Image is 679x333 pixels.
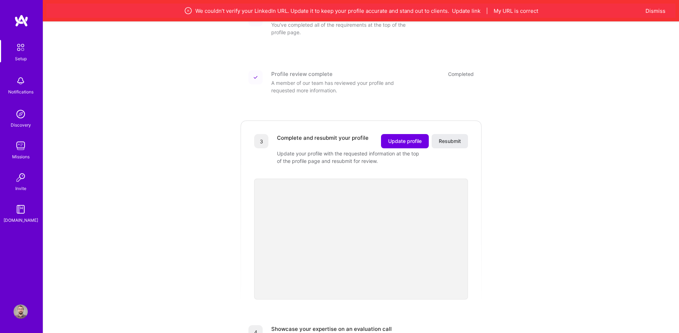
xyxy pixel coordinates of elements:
button: My URL is correct [494,7,538,15]
span: Update profile [388,138,422,145]
img: logo [14,14,29,27]
div: You've completed all of the requirements at the top of the profile page. [271,21,414,36]
button: Update link [452,7,480,15]
div: Setup [15,55,27,62]
img: discovery [14,107,28,121]
button: Dismiss [645,7,665,15]
div: A member of our team has reviewed your profile and requested more information. [271,79,414,94]
div: 3 [254,134,268,148]
img: teamwork [14,139,28,153]
img: bell [14,74,28,88]
img: guide book [14,202,28,216]
div: Discovery [11,121,31,129]
img: Completed [253,75,258,80]
div: Update your profile with the requested information at the top of the profile page and resubmit fo... [277,150,420,165]
div: Complete and resubmit your profile [277,134,369,148]
div: We couldn’t verify your LinkedIn URL. Update it to keep your profile accurate and stand out to cl... [80,6,642,15]
div: Showcase your expertise on an evaluation call [271,325,392,333]
span: | [486,7,488,15]
img: setup [13,40,28,55]
div: Completed [448,70,474,78]
div: Profile review complete [271,70,333,78]
span: Resubmit [439,138,461,145]
img: Invite [14,170,28,185]
img: User Avatar [14,304,28,319]
div: Invite [15,185,26,192]
div: [DOMAIN_NAME] [4,216,38,224]
div: Missions [12,153,30,160]
iframe: video [254,179,468,299]
div: Notifications [8,88,34,96]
